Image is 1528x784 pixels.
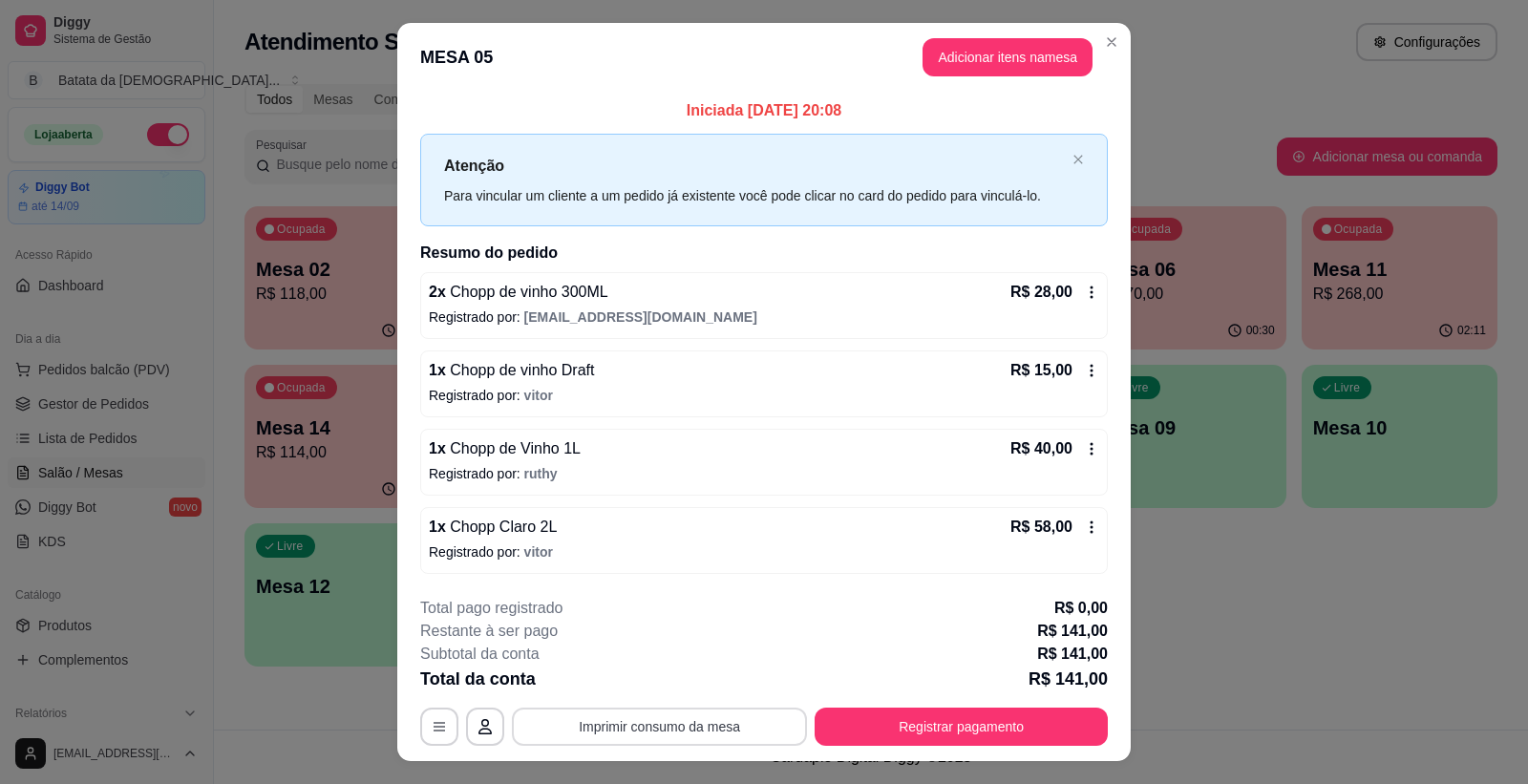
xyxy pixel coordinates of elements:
[429,359,594,382] p: 1 x
[512,708,807,746] button: Imprimir consumo da mesa
[446,284,608,300] span: Chopp de vinho 300ML
[1037,643,1108,666] p: R$ 141,00
[524,309,757,325] span: [EMAIL_ADDRESS][DOMAIN_NAME]
[923,38,1093,76] button: Adicionar itens namesa
[420,242,1108,265] h2: Resumo do pedido
[1010,516,1072,539] p: R$ 58,00
[1010,359,1072,382] p: R$ 15,00
[1029,666,1108,692] p: R$ 141,00
[1096,27,1127,57] button: Close
[524,388,553,403] span: vitor
[420,643,540,666] p: Subtotal da conta
[429,516,557,539] p: 1 x
[1010,281,1072,304] p: R$ 28,00
[524,544,553,560] span: vitor
[815,708,1108,746] button: Registrar pagamento
[446,362,595,378] span: Chopp de vinho Draft
[446,440,581,456] span: Chopp de Vinho 1L
[446,519,558,535] span: Chopp Claro 2L
[524,466,558,481] span: ruthy
[420,597,562,620] p: Total pago registrado
[429,437,581,460] p: 1 x
[429,386,1099,405] p: Registrado por:
[429,542,1099,562] p: Registrado por:
[420,99,1108,122] p: Iniciada [DATE] 20:08
[1010,437,1072,460] p: R$ 40,00
[444,185,1065,206] div: Para vincular um cliente a um pedido já existente você pode clicar no card do pedido para vinculá...
[429,307,1099,327] p: Registrado por:
[420,666,536,692] p: Total da conta
[1037,620,1108,643] p: R$ 141,00
[397,23,1131,92] header: MESA 05
[444,154,1065,178] p: Atenção
[1072,154,1084,165] span: close
[420,620,558,643] p: Restante à ser pago
[1072,154,1084,166] button: close
[429,281,608,304] p: 2 x
[1054,597,1108,620] p: R$ 0,00
[429,464,1099,483] p: Registrado por:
